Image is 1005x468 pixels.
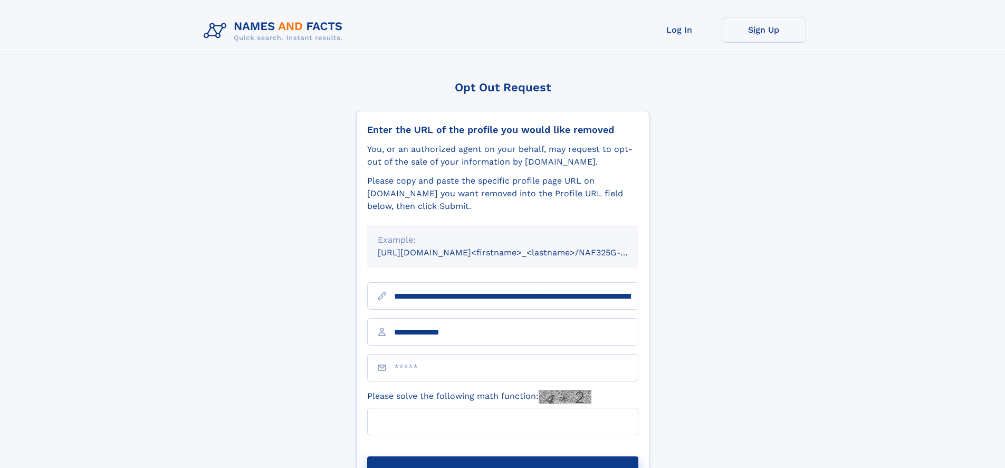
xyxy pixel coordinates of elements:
small: [URL][DOMAIN_NAME]<firstname>_<lastname>/NAF325G-xxxxxxxx [378,247,658,257]
a: Sign Up [722,17,806,43]
label: Please solve the following math function: [367,390,591,404]
img: Logo Names and Facts [199,17,351,45]
a: Log In [637,17,722,43]
div: Please copy and paste the specific profile page URL on [DOMAIN_NAME] you want removed into the Pr... [367,175,638,213]
div: Example: [378,234,628,246]
div: Enter the URL of the profile you would like removed [367,124,638,136]
div: Opt Out Request [356,81,649,94]
div: You, or an authorized agent on your behalf, may request to opt-out of the sale of your informatio... [367,143,638,168]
